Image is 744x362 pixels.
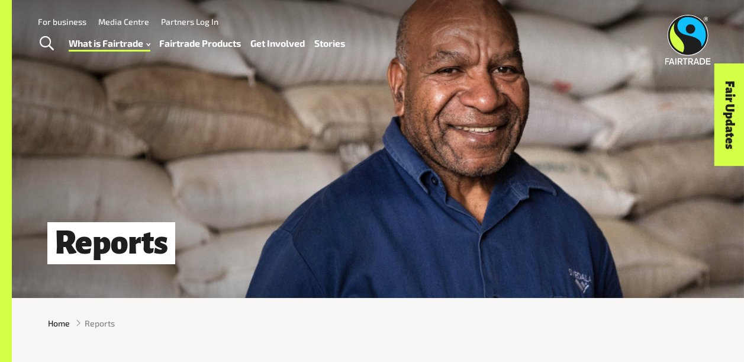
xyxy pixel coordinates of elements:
a: Fairtrade Products [159,35,241,52]
a: Get Involved [250,35,305,52]
a: Partners Log In [161,17,218,27]
span: Reports [85,317,115,329]
a: Stories [314,35,345,52]
a: Media Centre [98,17,149,27]
a: What is Fairtrade [69,35,150,52]
a: Toggle Search [32,29,61,59]
a: Home [48,317,70,329]
a: For business [38,17,86,27]
h1: Reports [47,222,175,264]
img: Fairtrade Australia New Zealand logo [665,15,711,65]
